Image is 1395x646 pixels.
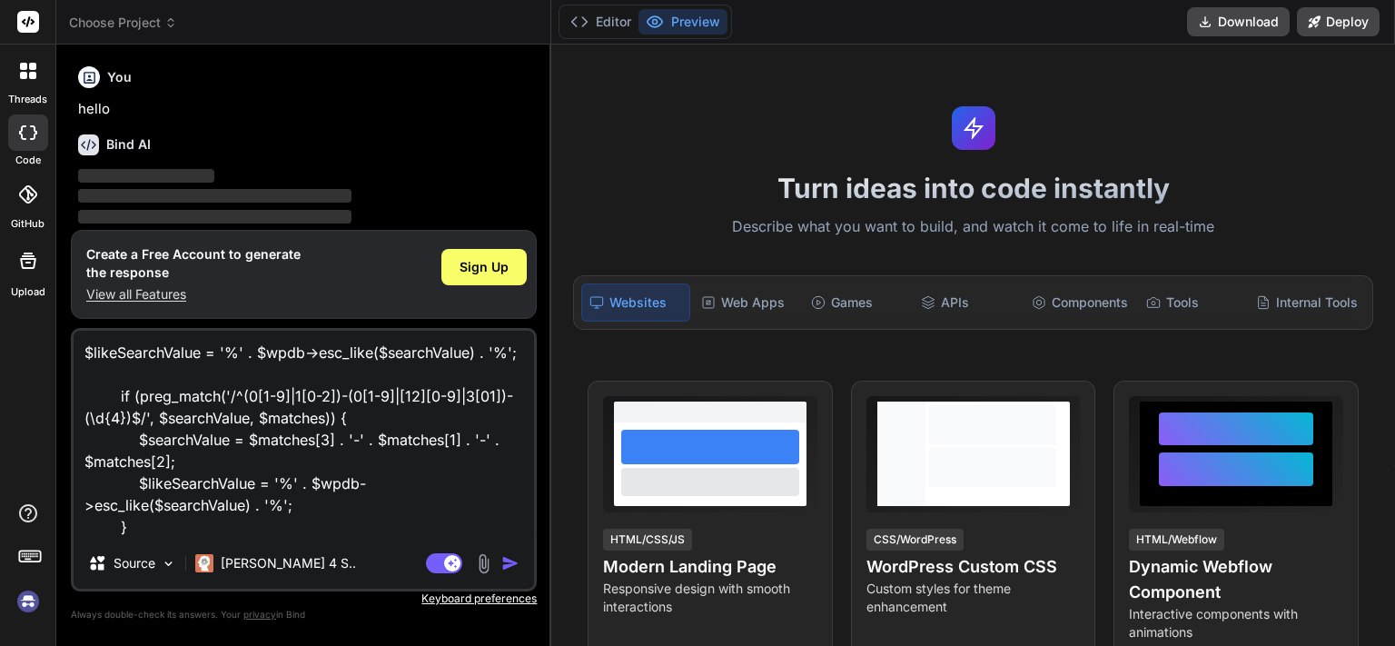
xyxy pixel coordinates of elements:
[694,283,800,322] div: Web Apps
[114,554,155,572] p: Source
[11,216,45,232] label: GitHub
[1249,283,1365,322] div: Internal Tools
[1129,554,1343,605] h4: Dynamic Webflow Component
[603,529,692,551] div: HTML/CSS/JS
[603,554,817,580] h4: Modern Landing Page
[638,9,727,35] button: Preview
[15,153,41,168] label: code
[78,189,351,203] span: ‌
[562,215,1384,239] p: Describe what you want to build, and watch it come to life in real-time
[11,284,45,300] label: Upload
[914,283,1020,322] div: APIs
[562,172,1384,204] h1: Turn ideas into code instantly
[866,554,1081,580] h4: WordPress Custom CSS
[1129,529,1224,551] div: HTML/Webflow
[78,210,351,224] span: ‌
[86,285,301,303] p: View all Features
[581,283,689,322] div: Websites
[86,245,301,282] h1: Create a Free Account to generate the response
[866,529,964,551] div: CSS/WordPress
[866,580,1081,616] p: Custom styles for theme enhancement
[74,331,534,538] textarea: $likeSearchValue = '%' . $wpdb->esc_like($searchValue) . '%'; if (preg_match('/^(0[1-9]|1[0-2])-(...
[161,556,176,571] img: Pick Models
[473,553,494,574] img: attachment
[1129,605,1343,641] p: Interactive components with animations
[501,554,519,572] img: icon
[195,554,213,572] img: Claude 4 Sonnet
[78,99,533,120] p: hello
[8,92,47,107] label: threads
[107,68,132,86] h6: You
[1187,7,1290,36] button: Download
[804,283,910,322] div: Games
[106,135,151,154] h6: Bind AI
[13,586,44,617] img: signin
[1024,283,1135,322] div: Components
[69,14,177,32] span: Choose Project
[563,9,638,35] button: Editor
[1139,283,1245,322] div: Tools
[71,606,537,623] p: Always double-check its answers. Your in Bind
[603,580,817,616] p: Responsive design with smooth interactions
[71,591,537,606] p: Keyboard preferences
[78,169,214,183] span: ‌
[243,609,276,620] span: privacy
[460,258,509,276] span: Sign Up
[1297,7,1380,36] button: Deploy
[221,554,356,572] p: [PERSON_NAME] 4 S..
